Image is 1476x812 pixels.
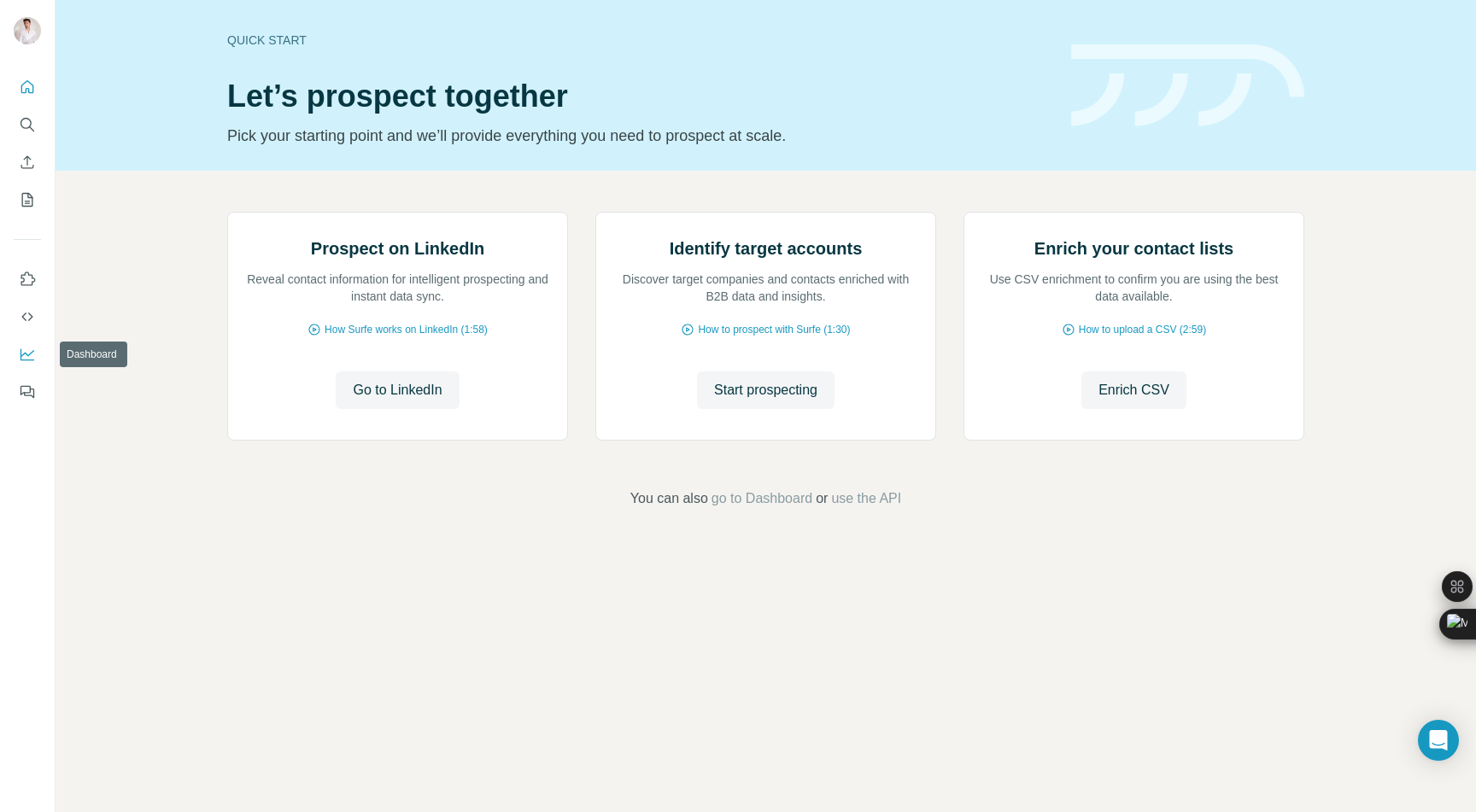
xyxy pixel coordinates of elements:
[1098,380,1169,400] span: Enrich CSV
[698,322,850,337] span: How to prospect with Surfe (1:30)
[14,339,41,370] button: Dashboard
[670,237,863,260] h2: Identify target accounts
[14,72,41,102] button: Quick start
[630,488,708,509] span: You can also
[353,380,442,400] span: Go to LinkedIn
[14,17,41,44] img: Avatar
[311,237,484,260] h2: Prospect on LinkedIn
[712,488,812,509] button: go to Dashboard
[245,271,550,305] p: Reveal contact information for intelligent prospecting and instant data sync.
[336,371,459,409] button: Go to LinkedIn
[14,301,41,332] button: Use Surfe API
[1418,720,1459,761] div: Open Intercom Messenger
[1034,237,1233,260] h2: Enrich your contact lists
[227,79,1051,114] h1: Let’s prospect together
[14,109,41,140] button: Search
[1071,44,1304,127] img: banner
[831,488,901,509] button: use the API
[1081,371,1186,409] button: Enrich CSV
[14,147,41,178] button: Enrich CSV
[981,271,1286,305] p: Use CSV enrichment to confirm you are using the best data available.
[227,124,1051,148] p: Pick your starting point and we’ll provide everything you need to prospect at scale.
[227,32,1051,49] div: Quick start
[14,184,41,215] button: My lists
[714,380,817,400] span: Start prospecting
[325,322,488,337] span: How Surfe works on LinkedIn (1:58)
[1079,322,1206,337] span: How to upload a CSV (2:59)
[14,264,41,295] button: Use Surfe on LinkedIn
[613,271,918,305] p: Discover target companies and contacts enriched with B2B data and insights.
[14,377,41,407] button: Feedback
[816,488,828,509] span: or
[697,371,835,409] button: Start prospecting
